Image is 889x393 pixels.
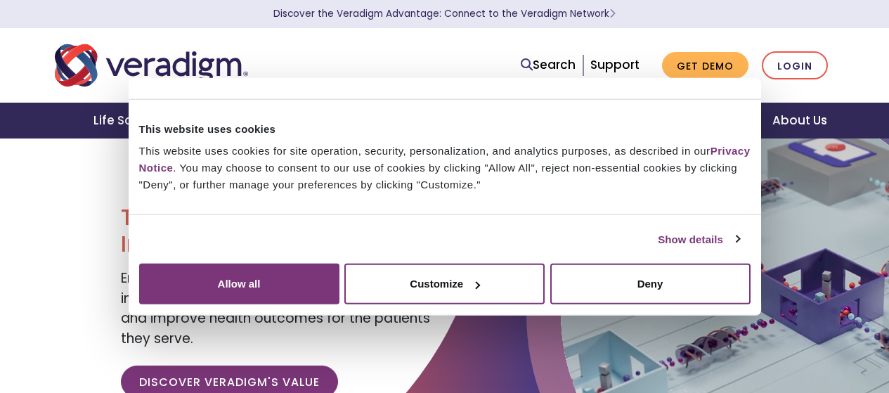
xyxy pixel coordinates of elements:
[55,42,248,89] img: Veradigm logo
[139,264,339,304] button: Allow all
[609,7,616,20] span: Learn More
[344,264,545,304] button: Customize
[662,52,748,79] a: Get Demo
[121,204,434,258] h1: Transforming Health, Insightfully®
[273,7,616,20] a: Discover the Veradigm Advantage: Connect to the Veradigm NetworkLearn More
[121,269,430,348] span: Empowering our clients with trusted data, insights, and solutions to help reduce costs and improv...
[755,103,844,138] a: About Us
[550,264,751,304] button: Deny
[762,51,828,80] a: Login
[139,145,751,174] a: Privacy Notice
[521,56,576,75] a: Search
[77,103,193,138] a: Life Sciences
[658,231,739,247] a: Show details
[139,143,751,193] div: This website uses cookies for site operation, security, personalization, and analytics purposes, ...
[590,56,640,73] a: Support
[139,120,751,137] div: This website uses cookies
